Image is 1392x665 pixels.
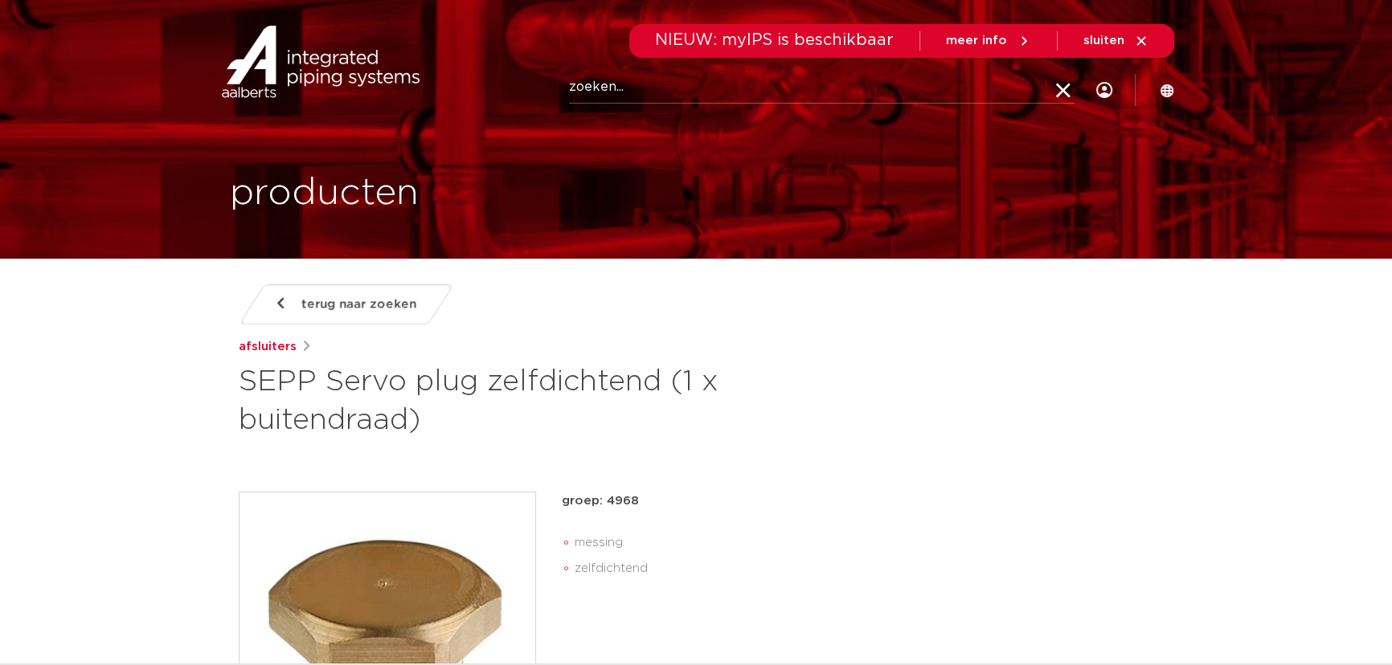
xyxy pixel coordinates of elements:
[230,168,419,219] h1: producten
[569,71,1075,104] input: zoeken...
[301,292,416,317] span: terug naar zoeken
[239,337,297,357] a: afsluiters
[575,556,1153,581] li: zelfdichtend
[239,284,454,324] a: terug naar zoeken
[946,35,1007,47] span: meer info
[575,530,1153,556] li: messing
[655,32,894,48] span: NIEUW: myIPS is beschikbaar
[1083,34,1148,48] a: sluiten
[1083,35,1124,47] span: sluiten
[562,492,1153,511] p: groep: 4968
[946,34,1031,48] a: meer info
[239,363,842,440] h1: SEPP Servo plug zelfdichtend (1 x buitendraad)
